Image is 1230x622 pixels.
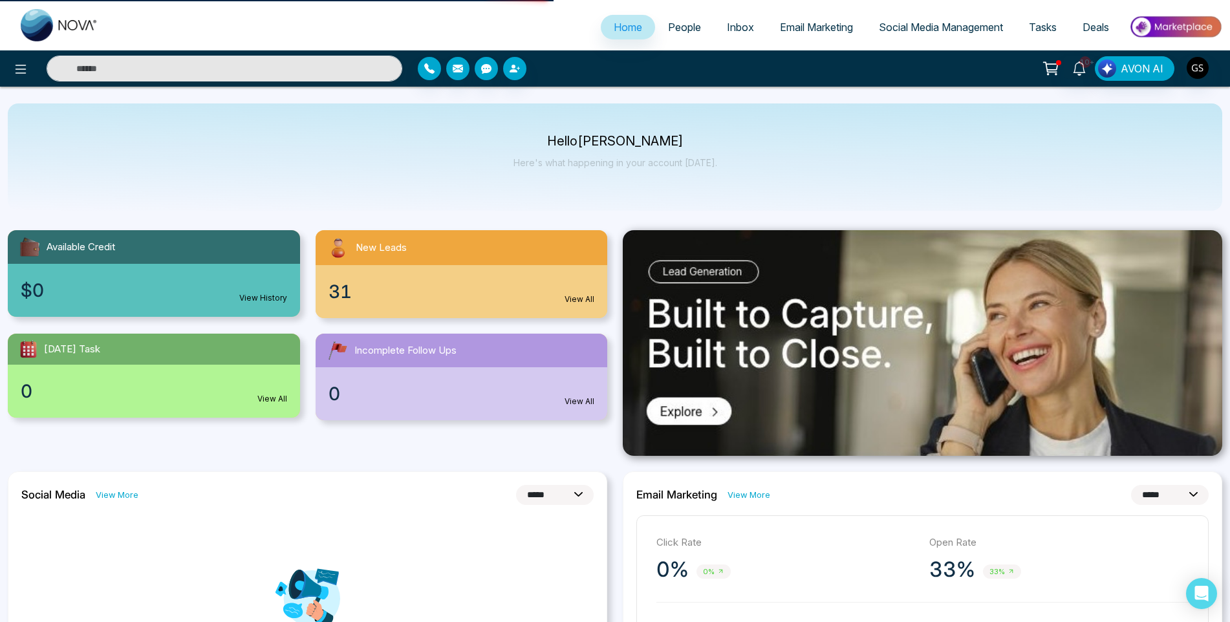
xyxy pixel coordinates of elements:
img: User Avatar [1187,57,1209,79]
a: Social Media Management [866,15,1016,39]
a: Tasks [1016,15,1070,39]
img: Nova CRM Logo [21,9,98,41]
img: Lead Flow [1098,59,1116,78]
button: AVON AI [1095,56,1174,81]
span: 0 [329,380,340,407]
a: People [655,15,714,39]
span: Email Marketing [780,21,853,34]
a: View History [239,292,287,304]
span: $0 [21,277,44,304]
a: View All [565,294,594,305]
img: followUps.svg [326,339,349,362]
span: 10+ [1079,56,1091,68]
span: Tasks [1029,21,1057,34]
span: [DATE] Task [44,342,100,357]
img: . [623,230,1222,456]
span: 31 [329,278,352,305]
img: todayTask.svg [18,339,39,359]
span: Home [614,21,642,34]
img: Market-place.gif [1128,12,1222,41]
img: newLeads.svg [326,235,351,260]
a: View All [257,393,287,405]
p: Here's what happening in your account [DATE]. [513,157,717,168]
a: Email Marketing [767,15,866,39]
a: Home [601,15,655,39]
img: availableCredit.svg [18,235,41,259]
span: Deals [1083,21,1109,34]
a: View More [96,489,138,501]
a: New Leads31View All [308,230,616,318]
span: 0 [21,378,32,405]
h2: Social Media [21,488,85,501]
a: Incomplete Follow Ups0View All [308,334,616,420]
span: New Leads [356,241,407,255]
span: People [668,21,701,34]
h2: Email Marketing [636,488,717,501]
span: Available Credit [47,240,115,255]
span: 33% [983,564,1021,579]
a: Inbox [714,15,767,39]
span: Incomplete Follow Ups [354,343,457,358]
div: Open Intercom Messenger [1186,578,1217,609]
a: Deals [1070,15,1122,39]
a: 10+ [1064,56,1095,79]
p: Open Rate [929,535,1189,550]
span: AVON AI [1121,61,1163,76]
span: Inbox [727,21,754,34]
p: 33% [929,557,975,583]
p: Hello [PERSON_NAME] [513,136,717,147]
span: Social Media Management [879,21,1003,34]
p: 0% [656,557,689,583]
a: View More [728,489,770,501]
p: Click Rate [656,535,916,550]
a: View All [565,396,594,407]
span: 0% [696,564,731,579]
